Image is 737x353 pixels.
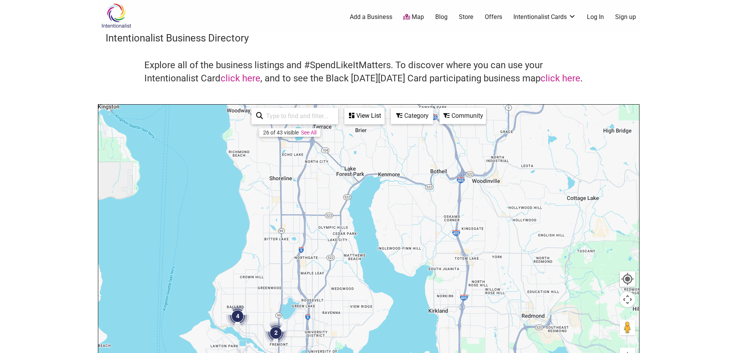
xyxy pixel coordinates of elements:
a: Map [403,13,424,22]
a: Add a Business [350,13,392,21]
div: View List [345,108,384,123]
a: Intentionalist Cards [513,13,576,21]
a: Blog [435,13,448,21]
button: Map camera controls [620,292,635,307]
div: Filter by category [391,108,433,124]
div: 4 [223,301,252,331]
img: Intentionalist [98,3,135,28]
div: Filter by Community [439,108,486,124]
a: click here [540,73,580,84]
a: click here [221,73,260,84]
a: See All [301,129,316,136]
div: Category [392,108,433,123]
a: Log In [587,13,604,21]
div: Community [440,108,485,123]
a: Sign up [615,13,636,21]
button: Drag Pegman onto the map to open Street View [620,320,635,335]
div: See a list of the visible businesses [344,108,385,124]
h3: Intentionalist Business Directory [106,31,632,45]
div: 26 of 43 visible [263,129,299,136]
a: Offers [485,13,502,21]
input: Type to find and filter... [263,108,333,124]
div: Type to search and filter [251,108,338,124]
a: Store [459,13,474,21]
h4: Explore all of the business listings and #SpendLikeItMatters. To discover where you can use your ... [144,59,593,85]
button: Your Location [620,271,635,287]
div: 2 [261,318,291,348]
